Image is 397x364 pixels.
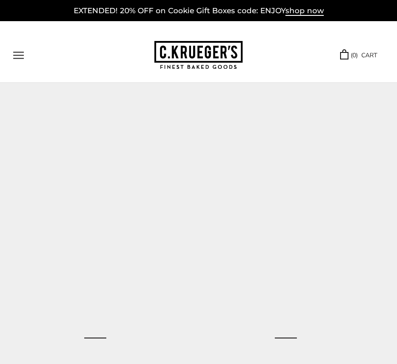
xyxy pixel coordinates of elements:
span: shop now [285,6,324,16]
a: (0) CART [340,50,377,60]
a: EXTENDED! 20% OFF on Cookie Gift Boxes code: ENJOYshop now [74,6,324,16]
button: Open navigation [13,52,24,59]
img: C.KRUEGER'S [154,41,243,70]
